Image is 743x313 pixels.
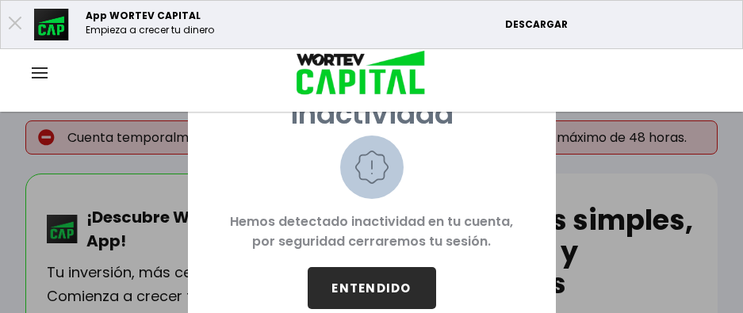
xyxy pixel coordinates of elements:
[34,9,70,40] img: appicon
[340,136,404,199] img: warning
[32,67,48,78] img: hamburguer-menu2
[86,23,214,37] p: Empieza a crecer tu dinero
[86,9,214,23] p: App WORTEV CAPITAL
[213,199,530,267] p: Hemos detectado inactividad en tu cuenta, por seguridad cerraremos tu sesión.
[505,17,734,32] p: DESCARGAR
[308,267,436,309] button: ENTENDIDO
[280,48,431,100] img: logo_wortev_capital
